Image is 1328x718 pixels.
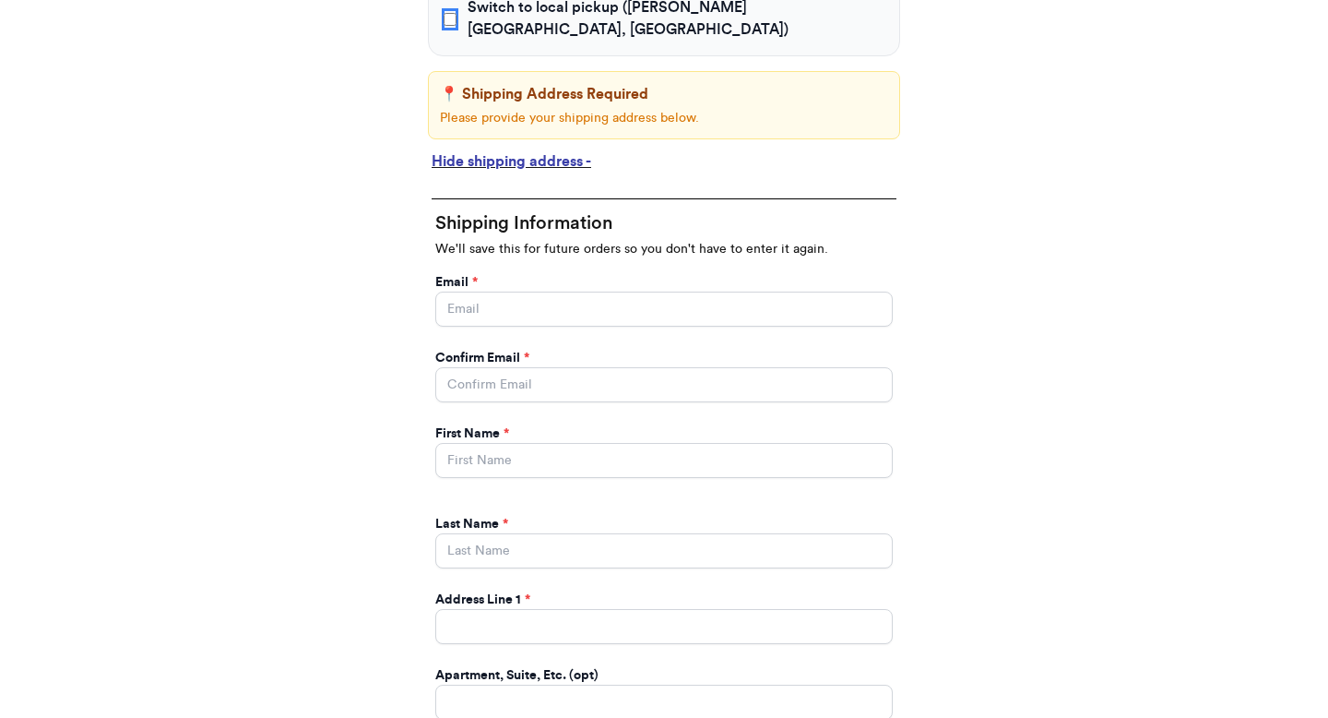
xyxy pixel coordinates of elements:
input: First Name [435,443,893,478]
label: Confirm Email [435,349,529,367]
label: Email [435,273,478,292]
input: Switch to local pickup ([PERSON_NAME][GEOGRAPHIC_DATA], [GEOGRAPHIC_DATA]) [444,10,456,29]
p: 📍 Shipping Address Required [440,83,888,105]
p: We'll save this for future orders so you don't have to enter it again. [435,240,893,258]
label: First Name [435,425,509,443]
div: Hide shipping address - [432,150,896,173]
input: Last Name [435,533,893,568]
input: Confirm Email [435,367,893,402]
h2: Shipping Information [435,210,893,236]
input: Email [435,292,893,327]
label: Address Line 1 [435,591,530,609]
p: Please provide your shipping address below. [440,109,888,127]
label: Apartment, Suite, Etc. (opt) [435,666,599,685]
label: Last Name [435,515,508,533]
